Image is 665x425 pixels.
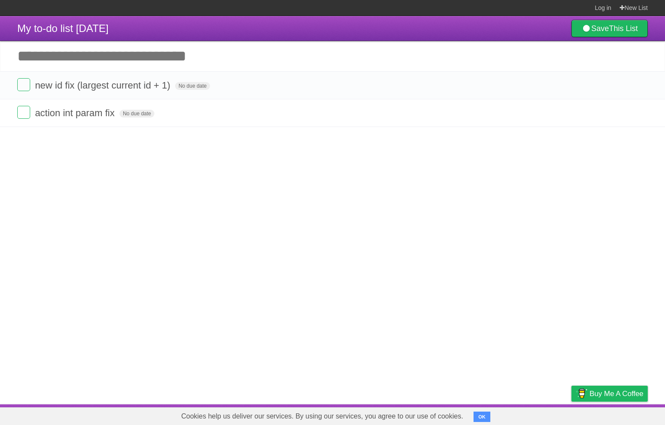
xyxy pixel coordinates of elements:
[593,406,648,423] a: Suggest a feature
[485,406,520,423] a: Developers
[173,408,472,425] span: Cookies help us deliver our services. By using our services, you agree to our use of cookies.
[35,108,117,118] span: action int param fix
[35,80,173,91] span: new id fix (largest current id + 1)
[175,82,210,90] span: No due date
[119,110,154,117] span: No due date
[17,106,30,119] label: Done
[590,386,643,401] span: Buy me a coffee
[571,20,648,37] a: SaveThis List
[576,386,587,401] img: Buy me a coffee
[609,24,638,33] b: This List
[17,22,109,34] span: My to-do list [DATE]
[457,406,475,423] a: About
[560,406,583,423] a: Privacy
[17,78,30,91] label: Done
[531,406,550,423] a: Terms
[474,412,490,422] button: OK
[571,386,648,402] a: Buy me a coffee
